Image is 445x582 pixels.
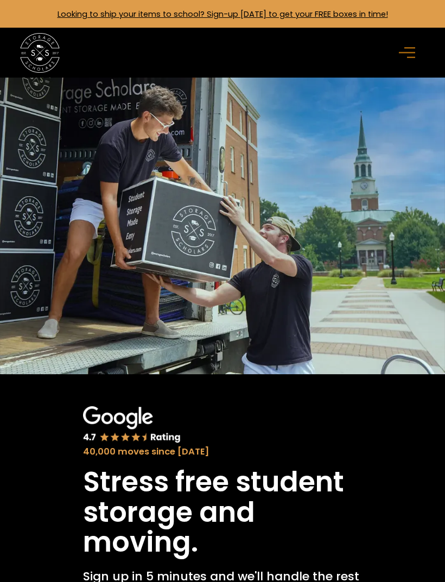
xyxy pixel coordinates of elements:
[20,33,60,73] a: home
[83,445,363,459] div: 40,000 moves since [DATE]
[20,33,60,73] img: Storage Scholars main logo
[83,467,363,558] h1: Stress free student storage and moving.
[393,37,425,69] div: menu
[58,9,388,20] a: Looking to ship your items to school? Sign-up [DATE] to get your FREE boxes in time!
[83,406,181,444] img: Google 4.7 star rating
